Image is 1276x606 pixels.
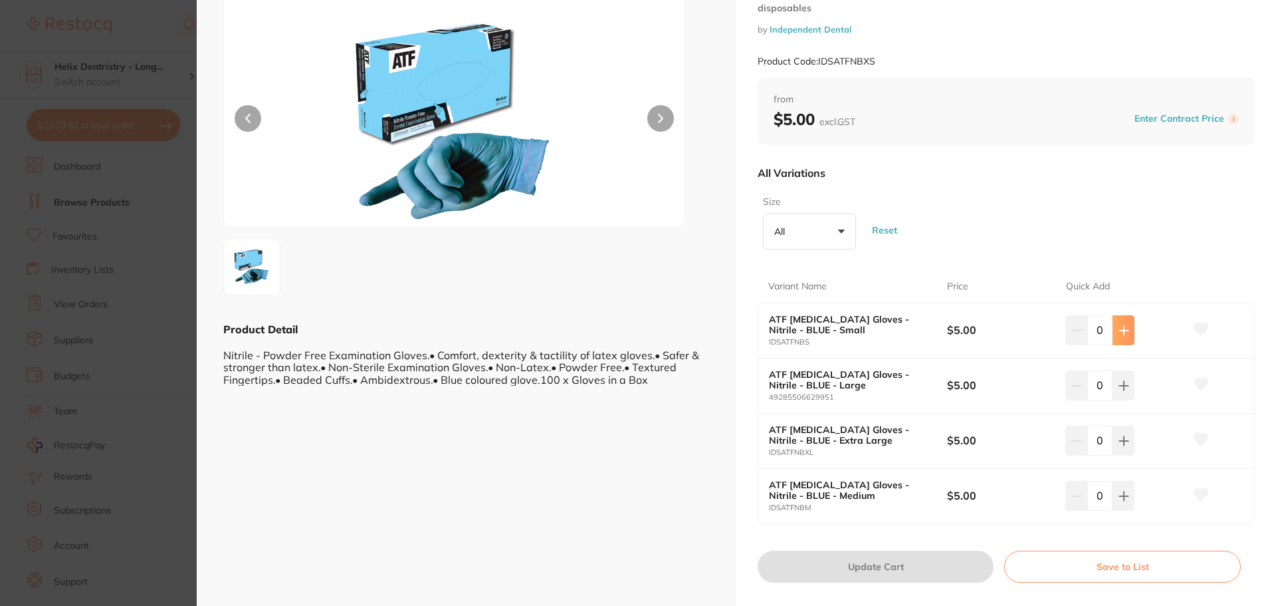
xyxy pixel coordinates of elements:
[774,109,855,129] b: $5.00
[763,196,852,209] label: Size
[769,338,947,347] small: IDSATFNBS
[1066,280,1110,293] p: Quick Add
[223,337,710,386] div: Nitrile - Powder Free Examination Gloves.• Comfort, dexterity & tactility of latex gloves.• Safer...
[769,480,929,501] b: ATF [MEDICAL_DATA] Gloves - Nitrile - BLUE - Medium
[768,280,827,293] p: Variant Name
[769,393,947,402] small: 49285506629951
[819,116,855,128] span: excl. GST
[758,56,875,67] small: Product Code: IDSATFNBXS
[769,504,947,512] small: IDSATFNBM
[774,93,1239,106] span: from
[316,17,593,227] img: MA
[947,433,1054,448] b: $5.00
[769,424,929,446] b: ATF [MEDICAL_DATA] Gloves - Nitrile - BLUE - Extra Large
[763,214,856,249] button: All
[947,280,968,293] p: Price
[1004,551,1241,583] button: Save to List
[1130,112,1228,125] button: Enter Contract Price
[947,378,1054,392] b: $5.00
[947,323,1054,337] b: $5.00
[947,488,1054,503] b: $5.00
[1228,114,1239,124] label: i
[758,551,994,583] button: Update Cart
[758,25,1255,35] small: by
[774,226,790,237] p: All
[769,314,929,335] b: ATF [MEDICAL_DATA] Gloves - Nitrile - BLUE - Small
[758,166,825,180] p: All Variations
[758,3,1255,14] small: disposables
[769,448,947,457] small: IDSATFNBXL
[769,369,929,390] b: ATF [MEDICAL_DATA] Gloves - Nitrile - BLUE - Large
[223,323,298,336] b: Product Detail
[228,243,276,291] img: MA
[770,24,851,35] a: Independent Dental
[868,206,901,255] button: Reset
